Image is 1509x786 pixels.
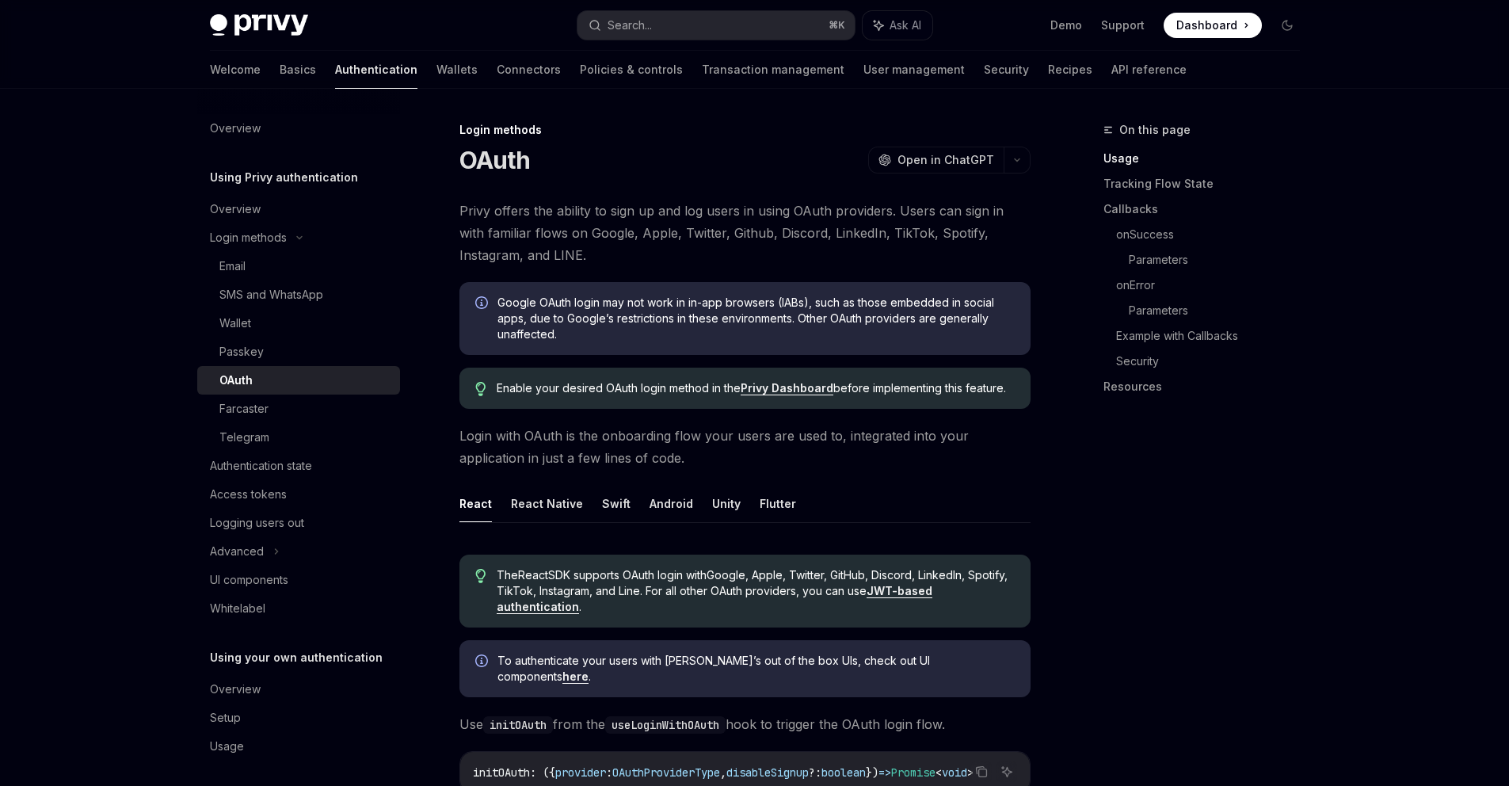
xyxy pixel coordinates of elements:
div: OAuth [219,371,253,390]
span: provider [555,765,606,780]
a: Demo [1050,17,1082,33]
svg: Tip [475,569,486,583]
button: Toggle dark mode [1275,13,1300,38]
a: Overview [197,114,400,143]
a: Tracking Flow State [1103,171,1313,196]
div: Authentication state [210,456,312,475]
button: Ask AI [996,761,1017,782]
span: initOAuth [473,765,530,780]
a: Overview [197,195,400,223]
span: void [942,765,967,780]
a: Callbacks [1103,196,1313,222]
div: Overview [210,119,261,138]
div: Login methods [210,228,287,247]
code: initOAuth [483,716,553,734]
a: Connectors [497,51,561,89]
span: boolean [821,765,866,780]
div: Farcaster [219,399,269,418]
span: Privy offers the ability to sign up and log users in using OAuth providers. Users can sign in wit... [459,200,1031,266]
a: Usage [1103,146,1313,171]
a: onSuccess [1116,222,1313,247]
a: Parameters [1129,298,1313,323]
a: Setup [197,704,400,732]
svg: Tip [475,382,486,396]
div: Overview [210,200,261,219]
span: Use from the hook to trigger the OAuth login flow. [459,713,1031,735]
a: Welcome [210,51,261,89]
div: Logging users out [210,513,304,532]
span: ?: [809,765,821,780]
a: Usage [197,732,400,761]
a: Overview [197,675,400,704]
span: disableSignup [726,765,809,780]
a: Wallet [197,309,400,338]
span: Promise [891,765,936,780]
span: : [606,765,612,780]
a: Support [1101,17,1145,33]
button: Copy the contents from the code block [971,761,992,782]
a: Policies & controls [580,51,683,89]
button: Android [650,485,693,522]
div: Passkey [219,342,264,361]
img: dark logo [210,14,308,36]
div: UI components [210,570,288,589]
button: Search...⌘K [577,11,855,40]
span: < [936,765,942,780]
div: Wallet [219,314,251,333]
div: Login methods [459,122,1031,138]
div: Access tokens [210,485,287,504]
a: Security [1116,349,1313,374]
h5: Using your own authentication [210,648,383,667]
a: OAuth [197,366,400,395]
a: Dashboard [1164,13,1262,38]
a: Wallets [436,51,478,89]
a: Example with Callbacks [1116,323,1313,349]
a: Security [984,51,1029,89]
a: Privy Dashboard [741,381,833,395]
div: Usage [210,737,244,756]
a: Access tokens [197,480,400,509]
div: Search... [608,16,652,35]
span: To authenticate your users with [PERSON_NAME]’s out of the box UIs, check out UI components . [497,653,1015,685]
span: Dashboard [1176,17,1237,33]
span: => [878,765,891,780]
a: Email [197,252,400,280]
a: SMS and WhatsApp [197,280,400,309]
a: Authentication state [197,452,400,480]
div: Telegram [219,428,269,447]
button: Unity [712,485,741,522]
a: Resources [1103,374,1313,399]
button: Ask AI [863,11,932,40]
button: Open in ChatGPT [868,147,1004,174]
a: User management [863,51,965,89]
span: }) [866,765,878,780]
a: API reference [1111,51,1187,89]
div: Overview [210,680,261,699]
a: Telegram [197,423,400,452]
code: useLoginWithOAuth [605,716,726,734]
span: Open in ChatGPT [897,152,994,168]
span: ⌘ K [829,19,845,32]
a: Logging users out [197,509,400,537]
a: Farcaster [197,395,400,423]
div: SMS and WhatsApp [219,285,323,304]
div: Email [219,257,246,276]
a: Passkey [197,338,400,366]
span: > [967,765,974,780]
span: Login with OAuth is the onboarding flow your users are used to, integrated into your application ... [459,425,1031,469]
button: Swift [602,485,631,522]
span: Google OAuth login may not work in in-app browsers (IABs), such as those embedded in social apps,... [497,295,1015,342]
span: On this page [1119,120,1191,139]
button: React Native [511,485,583,522]
a: Recipes [1048,51,1092,89]
button: Flutter [760,485,796,522]
span: The React SDK supports OAuth login with Google, Apple, Twitter, GitHub, Discord, LinkedIn, Spotif... [497,567,1014,615]
span: Enable your desired OAuth login method in the before implementing this feature. [497,380,1014,396]
span: OAuthProviderType [612,765,720,780]
a: Whitelabel [197,594,400,623]
button: React [459,485,492,522]
h1: OAuth [459,146,530,174]
a: onError [1116,273,1313,298]
a: Basics [280,51,316,89]
div: Setup [210,708,241,727]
